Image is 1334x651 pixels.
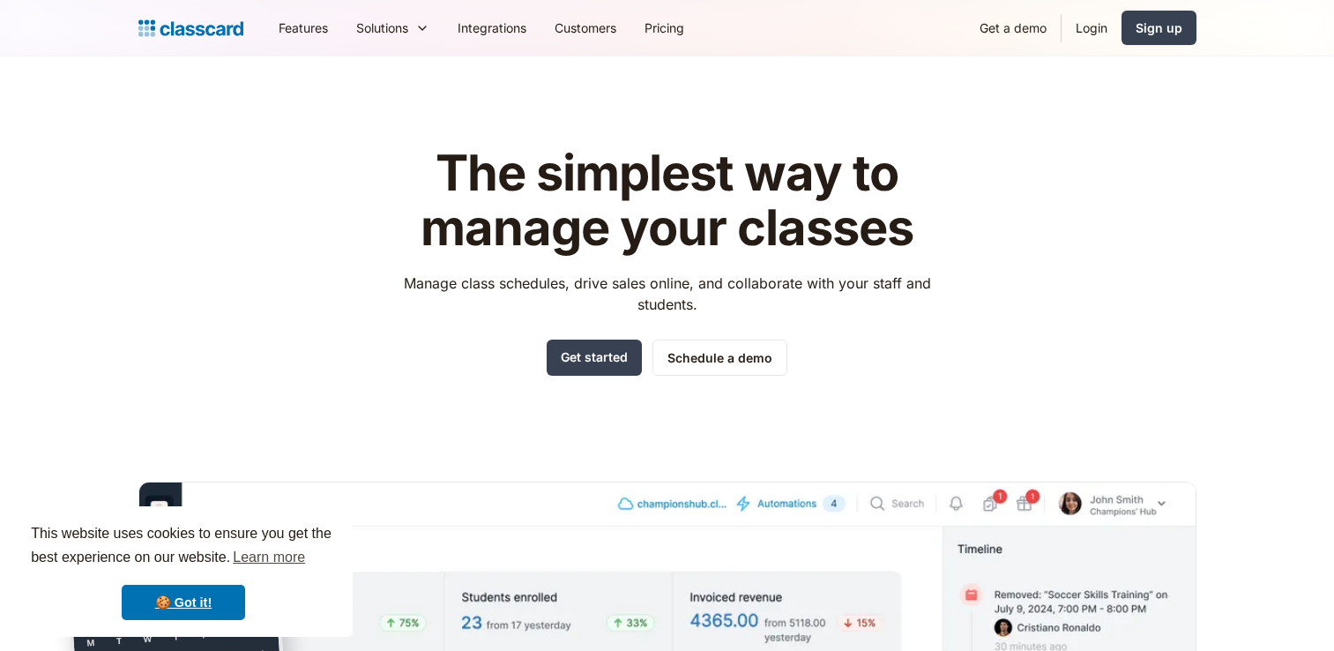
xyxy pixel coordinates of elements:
[443,8,540,48] a: Integrations
[1062,8,1122,48] a: Login
[1122,11,1196,45] a: Sign up
[342,8,443,48] div: Solutions
[138,16,243,41] a: home
[387,273,947,315] p: Manage class schedules, drive sales online, and collaborate with your staff and students.
[230,544,308,571] a: learn more about cookies
[14,506,353,637] div: cookieconsent
[965,8,1061,48] a: Get a demo
[387,146,947,255] h1: The simplest way to manage your classes
[1136,19,1182,37] div: Sign up
[31,523,336,571] span: This website uses cookies to ensure you get the best experience on our website.
[265,8,342,48] a: Features
[630,8,698,48] a: Pricing
[122,585,245,620] a: dismiss cookie message
[547,340,642,376] a: Get started
[540,8,630,48] a: Customers
[652,340,787,376] a: Schedule a demo
[356,19,408,37] div: Solutions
